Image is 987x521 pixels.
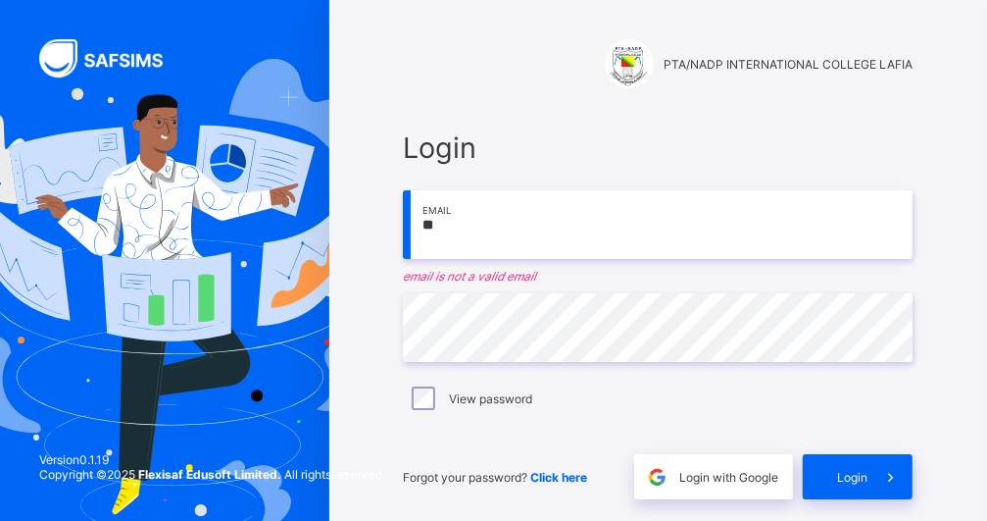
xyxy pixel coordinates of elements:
[403,269,913,284] em: email is not a valid email
[39,39,186,78] img: SAFSIMS Logo
[39,467,385,482] span: Copyright © 2025 All rights reserved.
[449,391,532,406] label: View password
[837,470,867,485] span: Login
[39,452,385,467] span: Version 0.1.19
[530,470,587,485] a: Click here
[646,466,668,489] img: google.396cfc9801f0270233282035f929180a.svg
[403,130,913,165] span: Login
[403,470,587,485] span: Forgot your password?
[664,57,913,72] span: PTA/NADP INTERNATIONAL COLLEGE LAFIA
[679,470,778,485] span: Login with Google
[138,467,281,482] strong: Flexisaf Edusoft Limited.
